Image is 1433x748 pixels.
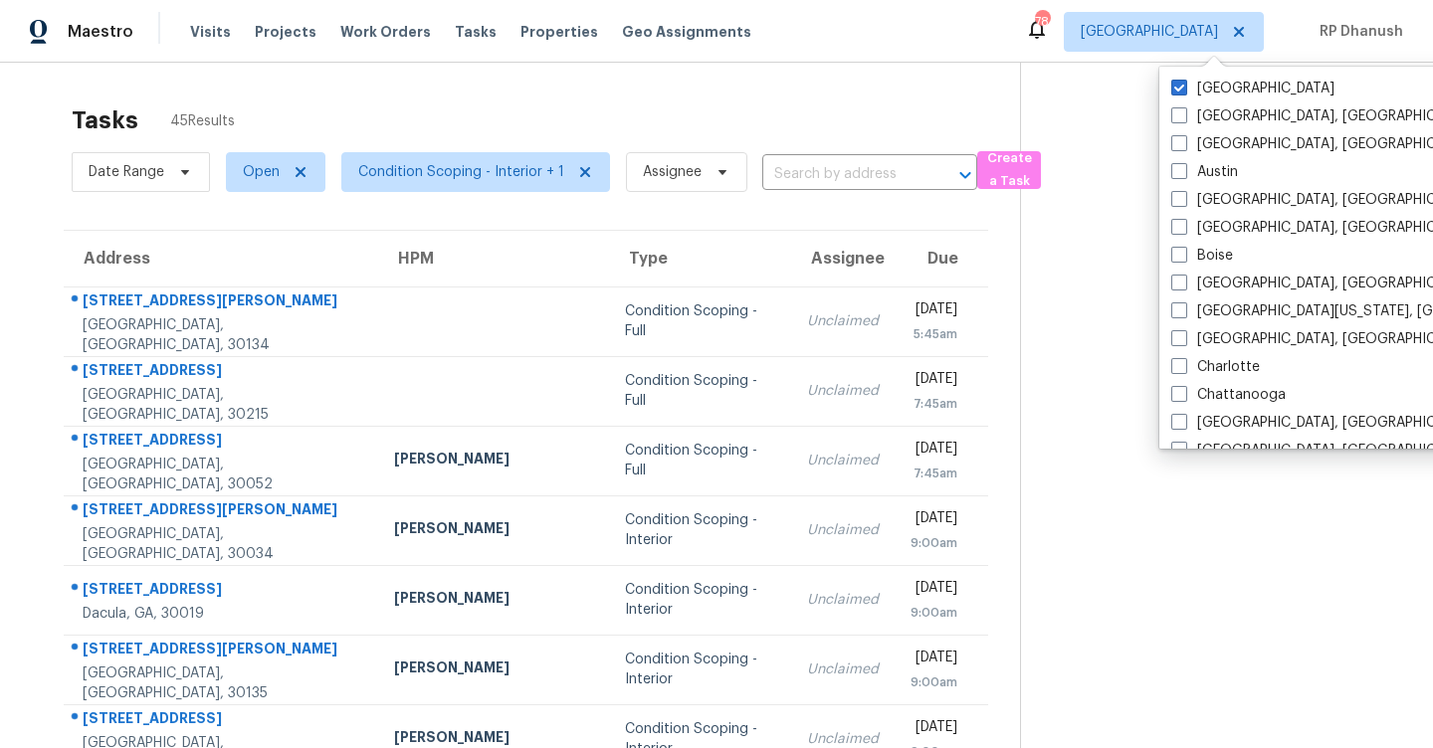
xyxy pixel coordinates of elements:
div: [STREET_ADDRESS] [83,360,362,385]
div: [STREET_ADDRESS] [83,430,362,455]
div: [DATE] [911,369,957,394]
label: [GEOGRAPHIC_DATA] [1171,79,1334,98]
div: Unclaimed [807,381,879,401]
div: [GEOGRAPHIC_DATA], [GEOGRAPHIC_DATA], 30215 [83,385,362,425]
div: Condition Scoping - Full [625,371,774,411]
input: Search by address [762,159,921,190]
div: Unclaimed [807,451,879,470]
div: [GEOGRAPHIC_DATA], [GEOGRAPHIC_DATA], 30034 [83,524,362,564]
th: Address [64,231,378,286]
div: [GEOGRAPHIC_DATA], [GEOGRAPHIC_DATA], 30135 [83,663,362,703]
div: Unclaimed [807,520,879,540]
span: Condition Scoping - Interior + 1 [358,162,564,182]
label: Charlotte [1171,357,1260,377]
div: [DATE] [911,508,957,533]
div: 7:45am [911,464,957,483]
button: Open [951,161,979,189]
div: [STREET_ADDRESS] [83,579,362,604]
div: [STREET_ADDRESS][PERSON_NAME] [83,499,362,524]
span: [GEOGRAPHIC_DATA] [1081,22,1218,42]
div: [PERSON_NAME] [394,449,593,473]
div: [DATE] [911,648,957,672]
label: Boise [1171,246,1233,266]
div: [GEOGRAPHIC_DATA], [GEOGRAPHIC_DATA], 30052 [83,455,362,494]
div: Condition Scoping - Interior [625,510,774,550]
label: Austin [1171,162,1238,182]
div: 78 [1035,12,1049,32]
div: Condition Scoping - Interior [625,580,774,620]
span: Visits [190,22,231,42]
div: [STREET_ADDRESS][PERSON_NAME] [83,639,362,663]
h2: Tasks [72,110,138,130]
span: Projects [255,22,316,42]
span: RP Dhanush [1312,22,1403,42]
div: [DATE] [911,717,957,742]
div: [PERSON_NAME] [394,588,593,613]
div: Unclaimed [807,590,879,610]
div: Condition Scoping - Full [625,301,774,341]
span: Date Range [89,162,164,182]
div: [PERSON_NAME] [394,657,593,682]
div: Condition Scoping - Full [625,441,774,480]
th: Type [609,231,790,286]
div: Condition Scoping - Interior [625,650,774,689]
div: 7:45am [911,394,957,414]
span: Maestro [68,22,133,42]
div: [PERSON_NAME] [394,518,593,543]
button: Create a Task [977,151,1041,189]
label: Chattanooga [1171,385,1286,405]
div: Dacula, GA, 30019 [83,604,362,624]
span: Assignee [643,162,702,182]
span: Geo Assignments [622,22,751,42]
div: 5:45am [911,324,957,344]
th: Assignee [791,231,895,286]
div: 9:00am [911,603,957,623]
div: [GEOGRAPHIC_DATA], [GEOGRAPHIC_DATA], 30134 [83,315,362,355]
div: [DATE] [911,578,957,603]
span: Properties [520,22,598,42]
th: HPM [378,231,609,286]
div: Unclaimed [807,311,879,331]
div: 9:00am [911,672,957,692]
span: Create a Task [987,147,1031,193]
span: Open [243,162,280,182]
div: [STREET_ADDRESS][PERSON_NAME] [83,290,362,315]
div: 9:00am [911,533,957,553]
div: [STREET_ADDRESS] [83,708,362,733]
th: Due [895,231,988,286]
div: [DATE] [911,439,957,464]
span: 45 Results [170,111,235,131]
span: Tasks [455,25,497,39]
span: Work Orders [340,22,431,42]
div: Unclaimed [807,659,879,679]
div: [DATE] [911,299,957,324]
